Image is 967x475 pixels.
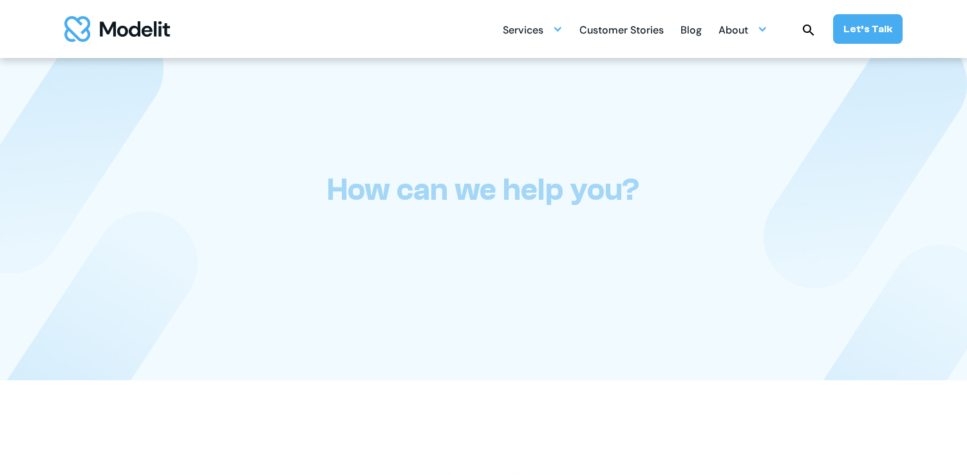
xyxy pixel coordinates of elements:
[327,171,641,208] h1: How can we help you?
[843,22,892,36] div: Let’s Talk
[64,16,170,42] a: home
[718,19,748,44] div: About
[681,17,702,42] a: Blog
[681,19,702,44] div: Blog
[64,16,170,42] img: modelit logo
[503,17,563,42] div: Services
[833,14,903,44] a: Let’s Talk
[718,17,767,42] div: About
[503,19,543,44] div: Services
[579,19,664,44] div: Customer Stories
[579,17,664,42] a: Customer Stories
